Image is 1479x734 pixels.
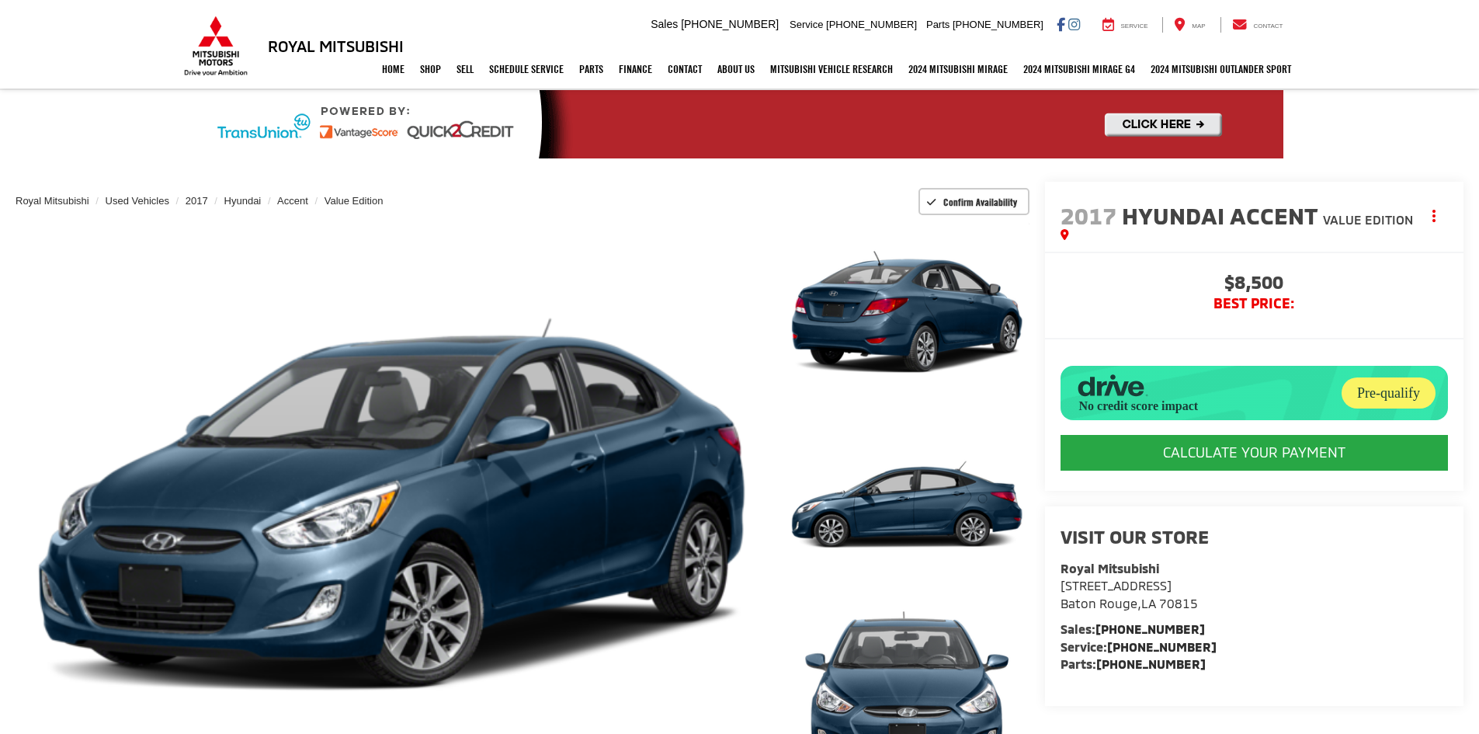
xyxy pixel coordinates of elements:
a: Sell [449,50,481,89]
a: [PHONE_NUMBER] [1095,621,1205,636]
span: Parts [926,19,950,30]
span: Value Edition [1323,212,1413,227]
: CALCULATE YOUR PAYMENT [1061,435,1448,471]
span: LA [1141,596,1156,611]
a: Schedule Service: Opens in a new tab [481,50,571,89]
a: Royal Mitsubishi [16,195,89,207]
span: Baton Rouge [1061,596,1137,611]
a: Finance [611,50,660,89]
span: Service [1121,23,1148,30]
a: Expand Photo 1 [784,221,1029,405]
span: Map [1192,23,1205,30]
span: Confirm Availability [943,196,1017,208]
span: 70815 [1159,596,1198,611]
strong: Parts: [1061,656,1206,671]
a: Hyundai [224,195,262,207]
span: [STREET_ADDRESS] [1061,578,1172,593]
span: Contact [1253,23,1283,30]
h3: Royal Mitsubishi [268,37,404,54]
a: 2024 Mitsubishi Mirage [901,50,1016,89]
span: Service [790,19,823,30]
a: Value Edition [325,195,384,207]
a: [PHONE_NUMBER] [1107,639,1217,654]
a: 2024 Mitsubishi Mirage G4 [1016,50,1143,89]
img: Quick2Credit [196,90,1283,158]
a: Home [374,50,412,89]
span: BEST PRICE: [1061,296,1448,311]
h2: Visit our Store [1061,527,1448,547]
a: Expand Photo 2 [784,413,1029,597]
img: Mitsubishi [181,16,251,76]
span: Sales [651,18,678,30]
span: Hyundai Accent [1122,201,1323,229]
button: Actions [1421,202,1448,229]
strong: Service: [1061,639,1217,654]
a: 2024 Mitsubishi Outlander SPORT [1143,50,1299,89]
span: [PHONE_NUMBER] [826,19,917,30]
a: Mitsubishi Vehicle Research [762,50,901,89]
span: [PHONE_NUMBER] [953,19,1043,30]
a: Contact [1220,17,1295,33]
strong: Sales: [1061,621,1205,636]
img: 2017 Hyundai Accent Value Edition [781,411,1031,599]
span: dropdown dots [1432,210,1436,222]
a: 2017 [186,195,208,207]
a: Service [1091,17,1160,33]
a: [PHONE_NUMBER] [1096,656,1206,671]
span: [PHONE_NUMBER] [681,18,779,30]
a: Facebook: Click to visit our Facebook page [1057,18,1065,30]
a: Used Vehicles [106,195,169,207]
img: 2017 Hyundai Accent Value Edition [781,218,1031,406]
a: [STREET_ADDRESS] Baton Rouge,LA 70815 [1061,578,1198,611]
a: About Us [710,50,762,89]
a: Instagram: Click to visit our Instagram page [1068,18,1080,30]
a: Shop [412,50,449,89]
button: Confirm Availability [918,188,1029,215]
span: , [1061,596,1198,611]
span: $8,500 [1061,273,1448,296]
a: Map [1162,17,1217,33]
strong: Royal Mitsubishi [1061,561,1159,576]
span: 2017 [1061,201,1116,229]
a: Accent [277,195,308,207]
a: Parts: Opens in a new tab [571,50,611,89]
a: Contact [660,50,710,89]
